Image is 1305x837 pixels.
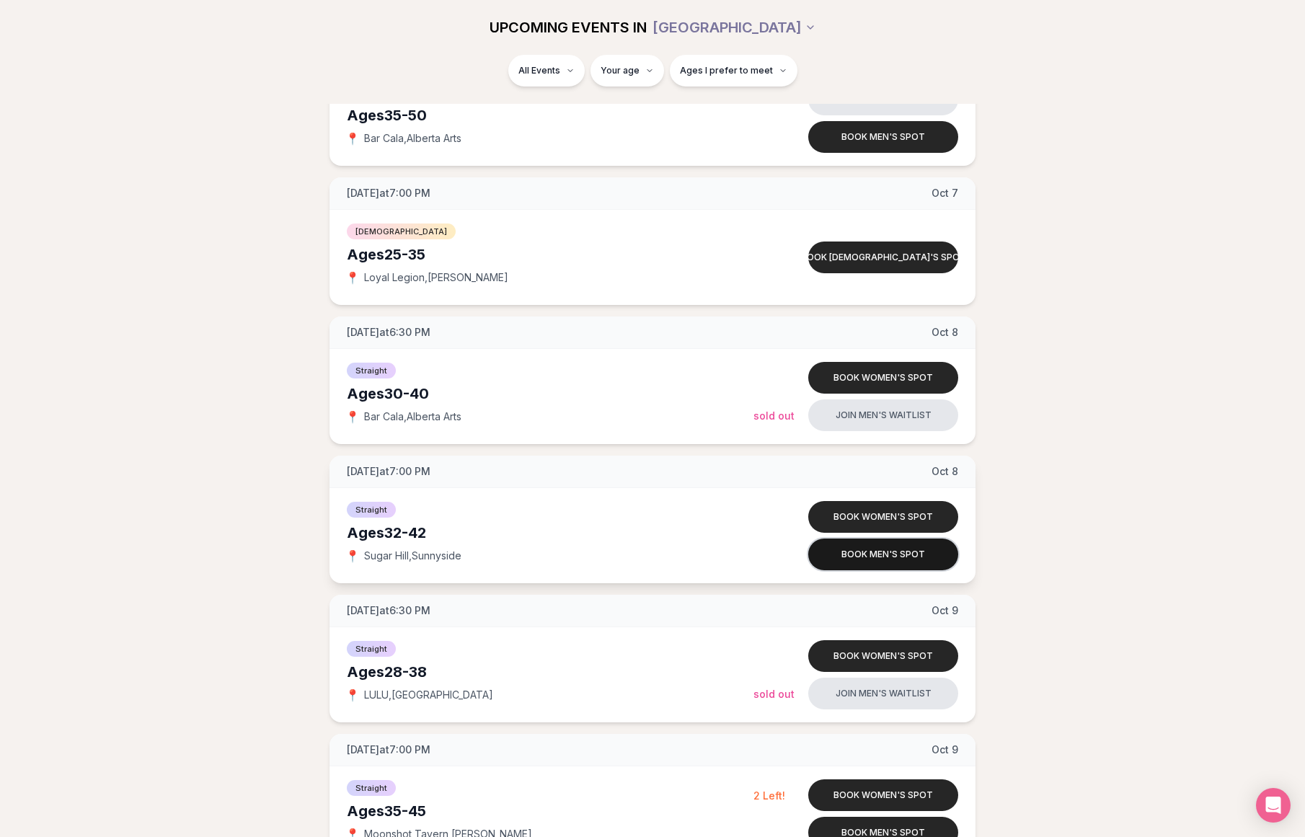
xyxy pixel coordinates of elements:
[347,743,430,757] span: [DATE] at 7:00 PM
[347,662,753,682] div: Ages 28-38
[590,55,664,87] button: Your age
[808,678,958,709] button: Join men's waitlist
[347,502,396,518] span: Straight
[347,186,430,200] span: [DATE] at 7:00 PM
[347,801,753,821] div: Ages 35-45
[364,131,461,146] span: Bar Cala , Alberta Arts
[932,464,958,479] span: Oct 8
[347,689,358,701] span: 📍
[364,688,493,702] span: LULU , [GEOGRAPHIC_DATA]
[508,55,585,87] button: All Events
[808,539,958,570] button: Book men's spot
[347,523,753,543] div: Ages 32-42
[364,549,461,563] span: Sugar Hill , Sunnyside
[601,65,640,76] span: Your age
[347,411,358,422] span: 📍
[518,65,560,76] span: All Events
[347,325,430,340] span: [DATE] at 6:30 PM
[364,270,508,285] span: Loyal Legion , [PERSON_NAME]
[808,362,958,394] button: Book women's spot
[753,789,785,802] span: 2 Left!
[808,779,958,811] button: Book women's spot
[347,603,430,618] span: [DATE] at 6:30 PM
[932,186,958,200] span: Oct 7
[753,688,795,700] span: Sold Out
[932,603,958,618] span: Oct 9
[347,550,358,562] span: 📍
[753,409,795,422] span: Sold Out
[808,242,958,273] button: Book [DEMOGRAPHIC_DATA]'s spot
[347,464,430,479] span: [DATE] at 7:00 PM
[932,325,958,340] span: Oct 8
[347,384,753,404] div: Ages 30-40
[808,501,958,533] button: Book women's spot
[1256,788,1291,823] div: Open Intercom Messenger
[347,363,396,378] span: Straight
[808,399,958,431] button: Join men's waitlist
[347,105,753,125] div: Ages 35-50
[347,133,358,144] span: 📍
[808,121,958,153] button: Book men's spot
[680,65,773,76] span: Ages I prefer to meet
[652,12,816,43] button: [GEOGRAPHIC_DATA]
[347,780,396,796] span: Straight
[932,743,958,757] span: Oct 9
[347,223,456,239] span: [DEMOGRAPHIC_DATA]
[347,641,396,657] span: Straight
[347,244,753,265] div: Ages 25-35
[364,409,461,424] span: Bar Cala , Alberta Arts
[808,640,958,672] button: Book women's spot
[490,17,647,37] span: UPCOMING EVENTS IN
[670,55,797,87] button: Ages I prefer to meet
[347,272,358,283] span: 📍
